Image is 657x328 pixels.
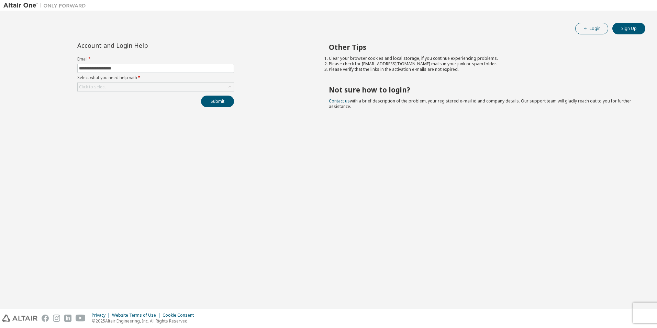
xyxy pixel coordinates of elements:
[92,318,198,324] p: © 2025 Altair Engineering, Inc. All Rights Reserved.
[201,96,234,107] button: Submit
[64,315,71,322] img: linkedin.svg
[163,313,198,318] div: Cookie Consent
[77,56,234,62] label: Email
[3,2,89,9] img: Altair One
[329,98,350,104] a: Contact us
[329,67,633,72] li: Please verify that the links in the activation e-mails are not expired.
[77,43,203,48] div: Account and Login Help
[42,315,49,322] img: facebook.svg
[329,85,633,94] h2: Not sure how to login?
[92,313,112,318] div: Privacy
[79,84,106,90] div: Click to select
[329,98,631,109] span: with a brief description of the problem, your registered e-mail id and company details. Our suppo...
[2,315,37,322] img: altair_logo.svg
[329,43,633,52] h2: Other Tips
[112,313,163,318] div: Website Terms of Use
[329,61,633,67] li: Please check for [EMAIL_ADDRESS][DOMAIN_NAME] mails in your junk or spam folder.
[77,75,234,80] label: Select what you need help with
[612,23,645,34] button: Sign Up
[76,315,86,322] img: youtube.svg
[575,23,608,34] button: Login
[78,83,234,91] div: Click to select
[329,56,633,61] li: Clear your browser cookies and local storage, if you continue experiencing problems.
[53,315,60,322] img: instagram.svg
